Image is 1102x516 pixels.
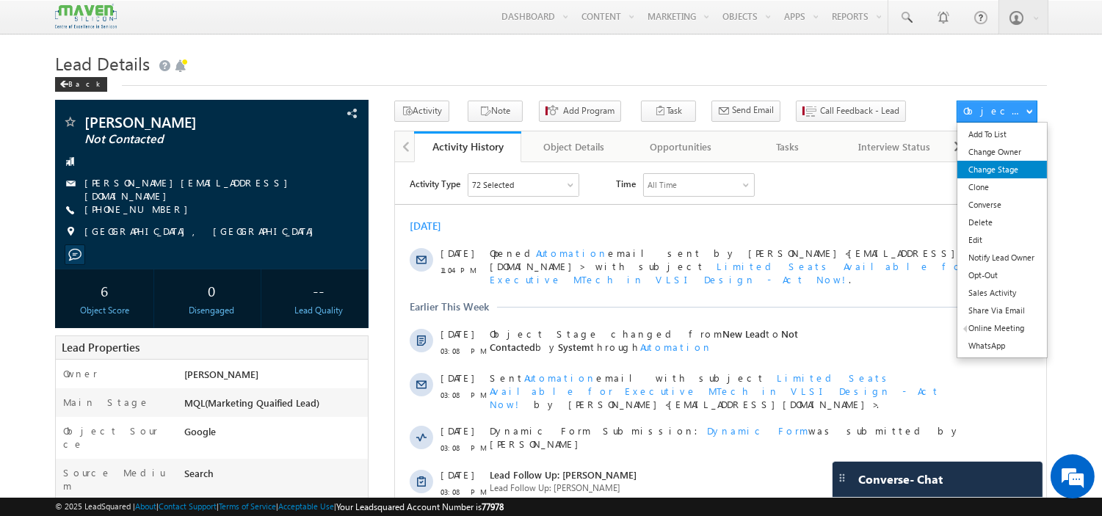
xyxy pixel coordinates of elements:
span: [GEOGRAPHIC_DATA], [GEOGRAPHIC_DATA] [84,225,321,239]
div: Opportunities [639,138,721,156]
button: Object Actions [957,101,1037,123]
span: Not Contacted [84,132,279,147]
span: [DATE] [46,209,79,222]
span: 03:08 PM [46,391,90,404]
span: +5 [615,381,629,399]
span: Automation [245,178,317,191]
div: Earlier This Week [15,138,94,151]
span: Opened email sent by [PERSON_NAME]<[EMAIL_ADDRESS][DOMAIN_NAME]> with subject [95,84,568,110]
span: . [95,98,572,123]
span: +1 [615,91,629,109]
a: Back [55,76,115,89]
button: Call Feedback - Lead [796,101,906,122]
span: Object Owner changed from to by through . [95,446,433,485]
span: Added by on [95,390,572,403]
div: Object Score [59,304,150,317]
a: Interview Status [841,131,948,162]
span: Activity Type [15,11,65,33]
span: Automation [280,473,352,485]
div: -- [273,277,364,304]
a: Change Owner [957,143,1046,161]
div: Activity History [425,139,510,153]
a: Converse [957,196,1046,214]
a: Acceptable Use [278,501,334,511]
label: Main Stage [63,396,150,409]
span: [PERSON_NAME] [184,368,258,380]
span: Automation [141,84,213,97]
span: Had a Phone Conversation [95,374,308,387]
div: All Time [253,16,282,29]
a: Terms of Service [219,501,276,511]
span: Lead Details [55,51,150,75]
div: 0 [166,277,257,304]
span: Automation [129,209,201,222]
span: 03:08 PM [46,226,90,239]
a: Notify Lead Owner [957,249,1046,266]
span: [DATE] 10:15 AM [125,335,189,346]
span: 03:08 PM [46,323,90,336]
span: 77978 [482,501,504,512]
div: by [PERSON_NAME]<[EMAIL_ADDRESS][DOMAIN_NAME]>. [95,209,572,249]
button: Send Email [711,101,780,122]
span: Converse - Chat [858,473,943,486]
label: Object Source [63,424,169,451]
span: [DATE] [46,84,79,98]
div: Object Details [533,138,615,156]
a: Opportunities [628,131,734,162]
div: [DATE] [15,57,62,70]
span: [PERSON_NAME] [366,335,432,346]
span: Owner: [338,335,432,348]
a: Delete [957,214,1046,231]
img: carter-drag [836,472,848,484]
span: Call Feedback - Lead [820,104,899,117]
label: Owner [63,367,98,380]
span: New Lead [327,165,371,178]
span: [DATE] [46,446,79,459]
a: Change Stage [957,161,1046,178]
div: 6 [59,277,150,304]
span: [PERSON_NAME]([EMAIL_ADDRESS][DOMAIN_NAME]) [95,459,346,485]
span: Object Stage changed from to by through [95,165,403,191]
span: Dynamic Form [312,262,413,275]
span: Your Leadsquared Account Number is [336,501,504,512]
span: Limited Seats Available for Executive MTech in VLSI Design - Act Now! [95,98,572,123]
span: [PERSON_NAME] [151,349,217,360]
span: 11:04 PM [46,101,90,115]
span: Limited Seats Available for Executive MTech in VLSI Design - Act Now! [95,209,545,248]
span: Object Capture: [95,499,214,512]
a: About [135,501,156,511]
span: Lead Follow Up: [PERSON_NAME] [95,306,572,319]
span: [DATE] [46,374,79,388]
button: Task [641,101,696,122]
div: [DATE] [15,419,62,432]
button: Note [468,101,523,122]
span: Time [221,11,241,33]
span: Add Program [563,104,615,117]
label: Source Medium [63,466,169,493]
a: Opt-Out [957,266,1046,284]
span: [DATE] 03:08 PM [209,390,272,401]
div: Search [181,466,368,487]
a: Contact Support [159,501,217,511]
a: [PERSON_NAME][EMAIL_ADDRESS][DOMAIN_NAME] [84,176,295,202]
div: Object Actions [963,104,1026,117]
span: Send Email [732,103,774,117]
span: [PERSON_NAME] [84,115,279,129]
a: Edit [957,231,1046,249]
button: Add Program [539,101,621,122]
span: [PHONE_NUMBER] [84,203,195,217]
div: Back [55,77,107,92]
span: © 2025 LeadSquared | | | | | [55,500,504,514]
span: dnp [320,374,345,387]
div: Disengaged [166,304,257,317]
span: System([EMAIL_ADDRESS][DOMAIN_NAME]) [95,446,433,472]
span: [DATE] 03:08 PM [260,335,323,346]
span: Sent email with subject [95,209,370,222]
span: [DATE] [46,499,79,512]
span: Due on: [95,335,189,348]
span: Completed By: [95,348,217,361]
span: System [163,178,195,191]
div: Google [181,424,368,445]
div: . [95,499,572,512]
span: Lead Properties [62,340,139,355]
